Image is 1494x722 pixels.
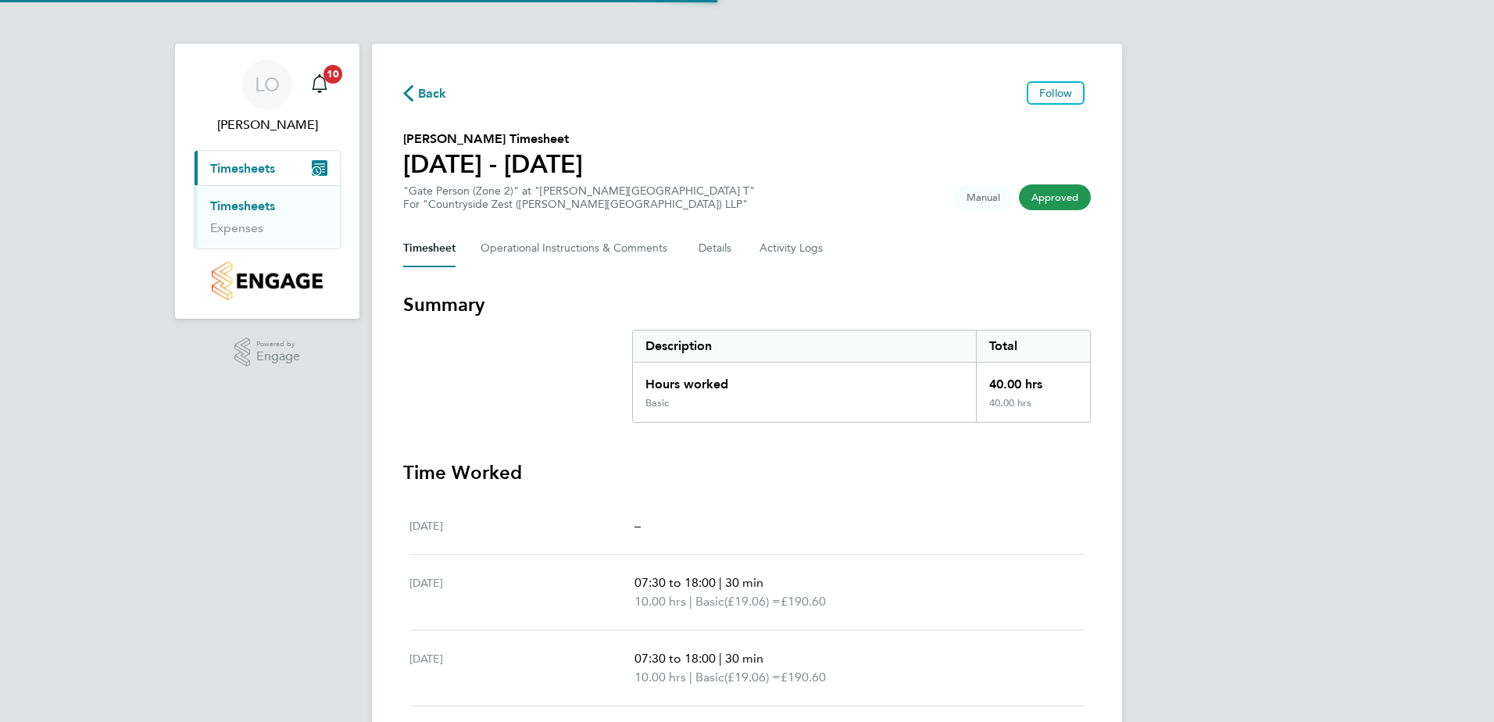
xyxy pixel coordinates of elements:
span: This timesheet has been approved. [1019,184,1091,210]
div: Summary [632,330,1091,423]
span: | [689,670,692,684]
span: Lee Orrin [194,116,341,134]
div: Timesheets [195,185,340,248]
div: [DATE] [409,516,634,535]
span: 30 min [725,575,763,590]
a: 10 [304,59,335,109]
h3: Summary [403,292,1091,317]
div: [DATE] [409,574,634,611]
img: countryside-properties-logo-retina.png [212,262,322,300]
span: Follow [1039,86,1072,100]
div: [DATE] [409,649,634,687]
span: Powered by [256,338,300,351]
span: 07:30 to 18:00 [634,575,716,590]
button: Follow [1027,81,1085,105]
a: Go to home page [194,262,341,300]
button: Details [699,230,734,267]
span: 10.00 hrs [634,670,686,684]
a: Timesheets [210,198,275,213]
button: Timesheets [195,151,340,185]
span: Basic [695,592,724,611]
span: 30 min [725,651,763,666]
button: Back [403,83,447,102]
span: £190.60 [781,594,826,609]
span: Timesheets [210,161,275,176]
a: Powered byEngage [234,338,301,367]
div: Hours worked [633,363,976,397]
div: Basic [645,397,669,409]
nav: Main navigation [175,44,359,319]
span: Basic [695,668,724,687]
span: (£19.06) = [724,594,781,609]
span: (£19.06) = [724,670,781,684]
span: Back [418,84,447,103]
div: 40.00 hrs [976,397,1090,422]
span: – [634,518,641,533]
div: Total [976,331,1090,362]
div: Description [633,331,976,362]
span: | [719,651,722,666]
div: "Gate Person (Zone 2)" at "[PERSON_NAME][GEOGRAPHIC_DATA] T" [403,184,755,211]
button: Timesheet [403,230,456,267]
span: 10 [323,65,342,84]
span: £190.60 [781,670,826,684]
span: 07:30 to 18:00 [634,651,716,666]
span: 10.00 hrs [634,594,686,609]
div: 40.00 hrs [976,363,1090,397]
span: | [689,594,692,609]
span: LO [255,74,280,95]
h3: Time Worked [403,460,1091,485]
span: Engage [256,350,300,363]
button: Activity Logs [760,230,825,267]
div: For "Countryside Zest ([PERSON_NAME][GEOGRAPHIC_DATA]) LLP" [403,198,755,211]
h1: [DATE] - [DATE] [403,148,583,180]
span: This timesheet was manually created. [954,184,1013,210]
a: LO[PERSON_NAME] [194,59,341,134]
button: Operational Instructions & Comments [481,230,674,267]
a: Expenses [210,220,263,235]
span: | [719,575,722,590]
h2: [PERSON_NAME] Timesheet [403,130,583,148]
